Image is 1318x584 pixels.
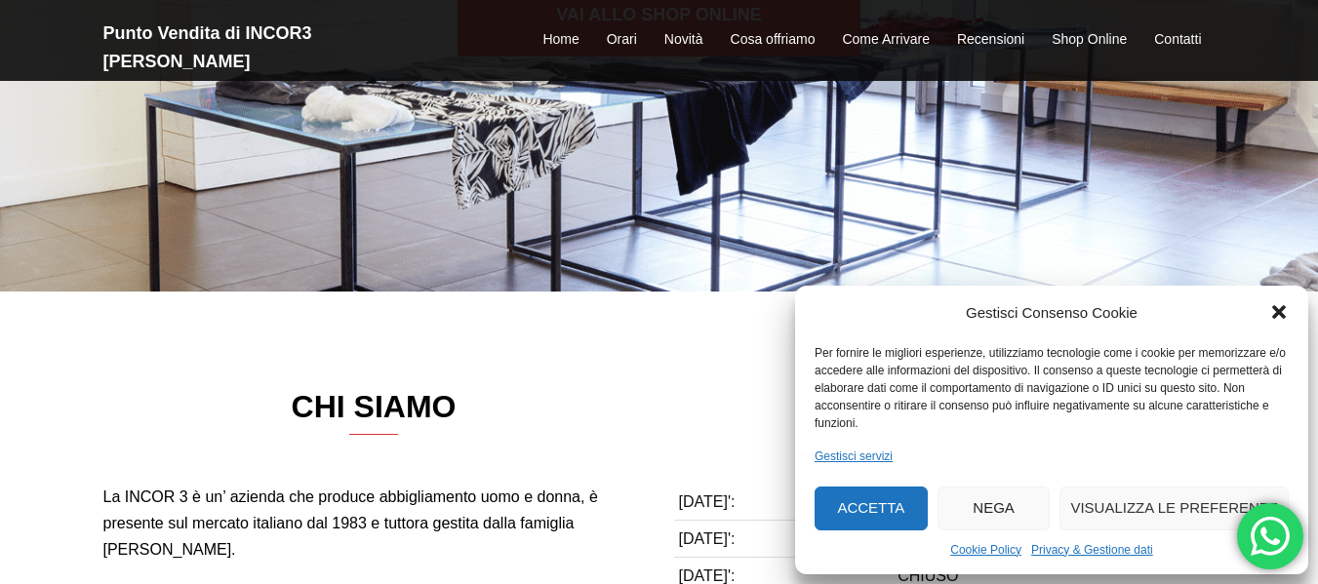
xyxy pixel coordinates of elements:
div: Chiudi la finestra di dialogo [1269,302,1289,322]
a: Recensioni [957,28,1024,52]
p: La INCOR 3 è un’ azienda che produce abbigliamento uomo e donna, è presente sul mercato italiano ... [103,484,645,564]
a: Gestisci servizi [815,447,893,466]
button: Accetta [815,487,928,530]
a: Orari [607,28,637,52]
h3: CHI SIAMO [103,389,645,435]
a: Shop Online [1052,28,1127,52]
td: [DATE]': [674,484,894,521]
a: Contatti [1154,28,1201,52]
a: Novità [664,28,703,52]
a: Home [542,28,579,52]
h3: ORARI APERTURA [674,389,1216,435]
td: [DATE]': [674,521,894,558]
h2: Punto Vendita di INCOR3 [PERSON_NAME] [103,19,455,76]
button: Visualizza le preferenze [1059,487,1289,530]
div: 'Hai [1237,503,1303,569]
button: Nega [938,487,1051,530]
div: Gestisci Consenso Cookie [966,300,1138,326]
a: Cosa offriamo [731,28,816,52]
div: Per fornire le migliori esperienze, utilizziamo tecnologie come i cookie per memorizzare e/o acce... [815,344,1287,432]
a: Privacy & Gestione dati [1031,540,1153,560]
a: Cookie Policy [950,540,1021,560]
a: Come Arrivare [842,28,929,52]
